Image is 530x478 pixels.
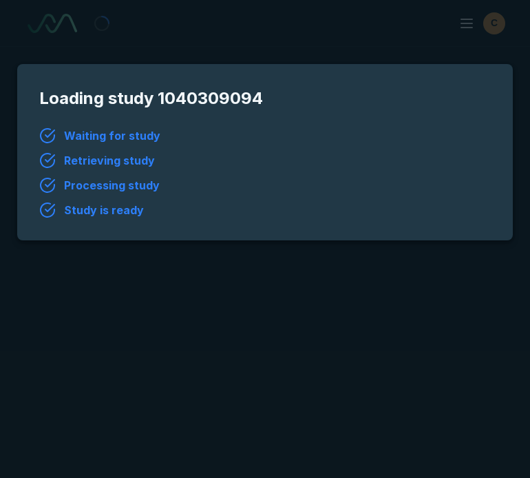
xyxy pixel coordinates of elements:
[17,64,513,240] div: modal
[64,152,155,169] span: Retrieving study
[64,127,160,144] span: Waiting for study
[64,177,160,194] span: Processing study
[64,202,144,218] span: Study is ready
[39,86,491,111] span: Loading study 1040309094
